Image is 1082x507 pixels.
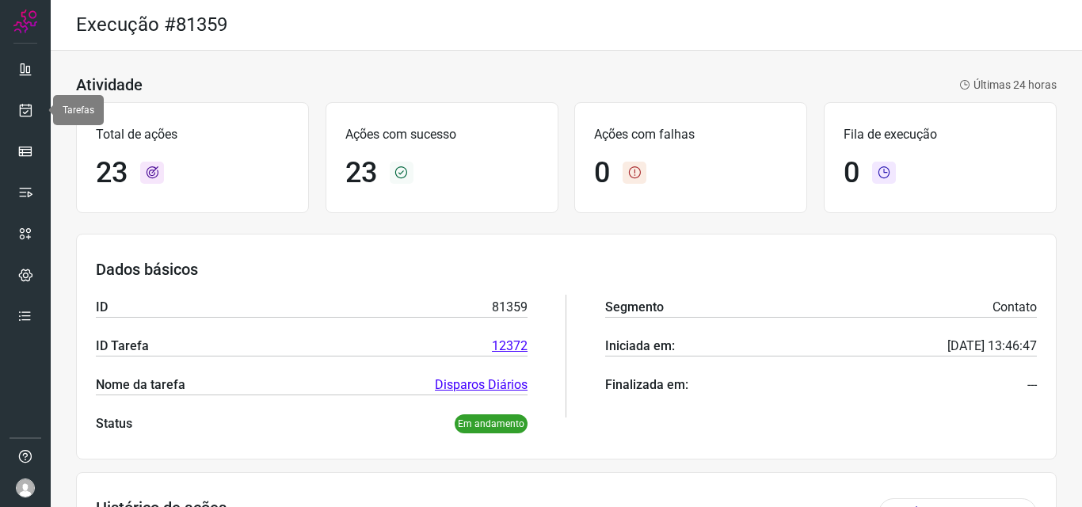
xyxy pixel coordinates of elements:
p: Finalizada em: [605,375,688,395]
h1: 23 [96,156,128,190]
span: Tarefas [63,105,94,116]
h1: 23 [345,156,377,190]
h2: Execução #81359 [76,13,227,36]
p: Iniciada em: [605,337,675,356]
p: Em andamento [455,414,528,433]
p: Ações com falhas [594,125,787,144]
a: 12372 [492,337,528,356]
p: --- [1027,375,1037,395]
p: 81359 [492,298,528,317]
h3: Dados básicos [96,260,1037,279]
p: Status [96,414,132,433]
img: avatar-user-boy.jpg [16,478,35,497]
p: ID Tarefa [96,337,149,356]
p: [DATE] 13:46:47 [947,337,1037,356]
a: Disparos Diários [435,375,528,395]
h1: 0 [844,156,859,190]
h1: 0 [594,156,610,190]
p: Nome da tarefa [96,375,185,395]
p: Fila de execução [844,125,1037,144]
p: Segmento [605,298,664,317]
p: Ações com sucesso [345,125,539,144]
p: Total de ações [96,125,289,144]
p: Últimas 24 horas [959,77,1057,93]
p: ID [96,298,108,317]
h3: Atividade [76,75,143,94]
p: Contato [992,298,1037,317]
img: Logo [13,10,37,33]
